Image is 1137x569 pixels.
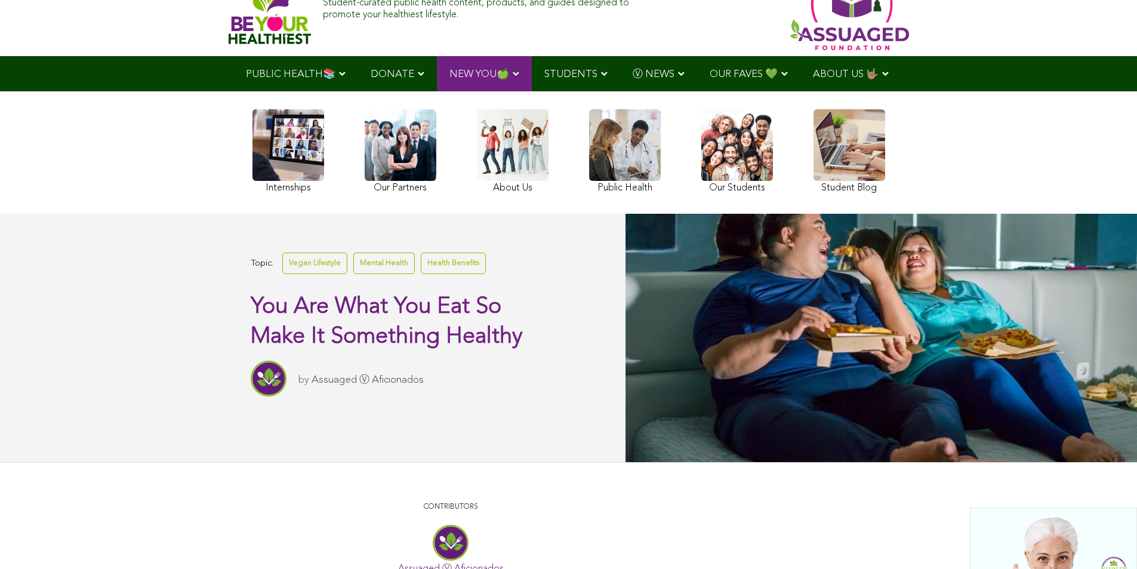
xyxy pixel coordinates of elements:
[251,296,523,348] span: You Are What You Eat So Make It Something Healthy
[421,253,486,273] a: Health Benefits
[813,69,879,79] span: ABOUT US 🤟🏽
[251,256,273,272] span: Topic:
[251,361,286,396] img: Assuaged Ⓥ Aficionados
[371,69,414,79] span: DONATE
[544,69,597,79] span: STUDENTS
[710,69,778,79] span: OUR FAVES 💚
[449,69,509,79] span: NEW YOU🍏
[1077,512,1137,569] iframe: Chat Widget
[633,69,674,79] span: Ⓥ NEWS
[257,502,645,513] p: CONTRIBUTORS
[282,253,347,273] a: Vegan Lifestyle
[246,69,335,79] span: PUBLIC HEALTH📚
[353,253,415,273] a: Mental Health
[298,375,309,385] span: by
[312,375,424,385] a: Assuaged Ⓥ Aficionados
[229,56,909,91] div: Navigation Menu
